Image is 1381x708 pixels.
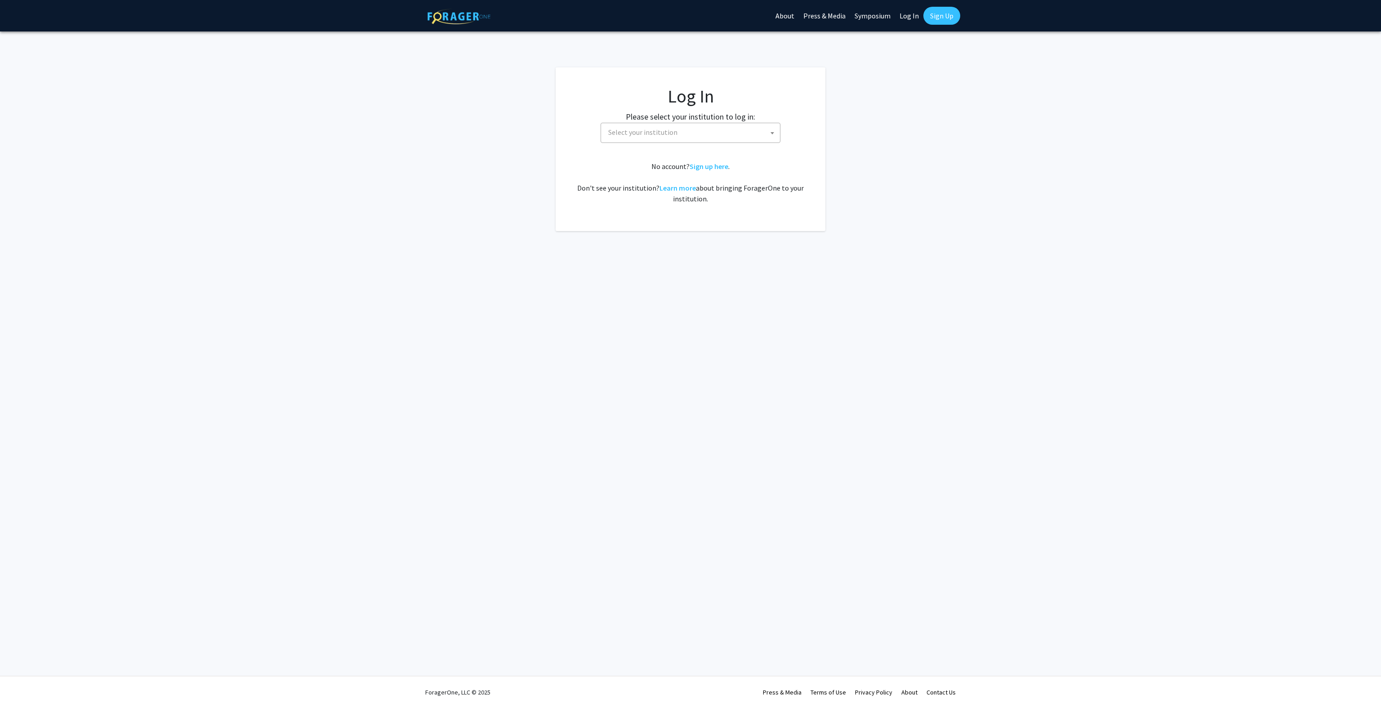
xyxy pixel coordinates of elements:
span: Select your institution [605,123,780,142]
a: Contact Us [927,688,956,696]
span: Select your institution [608,128,677,137]
h1: Log In [574,85,807,107]
a: Sign Up [923,7,960,25]
span: Select your institution [601,123,780,143]
a: Learn more about bringing ForagerOne to your institution [659,183,696,192]
a: Press & Media [763,688,802,696]
label: Please select your institution to log in: [626,111,755,123]
a: About [901,688,918,696]
a: Sign up here [690,162,728,171]
a: Privacy Policy [855,688,892,696]
div: ForagerOne, LLC © 2025 [425,677,490,708]
div: No account? . Don't see your institution? about bringing ForagerOne to your institution. [574,161,807,204]
a: Terms of Use [811,688,846,696]
img: ForagerOne Logo [428,9,490,24]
